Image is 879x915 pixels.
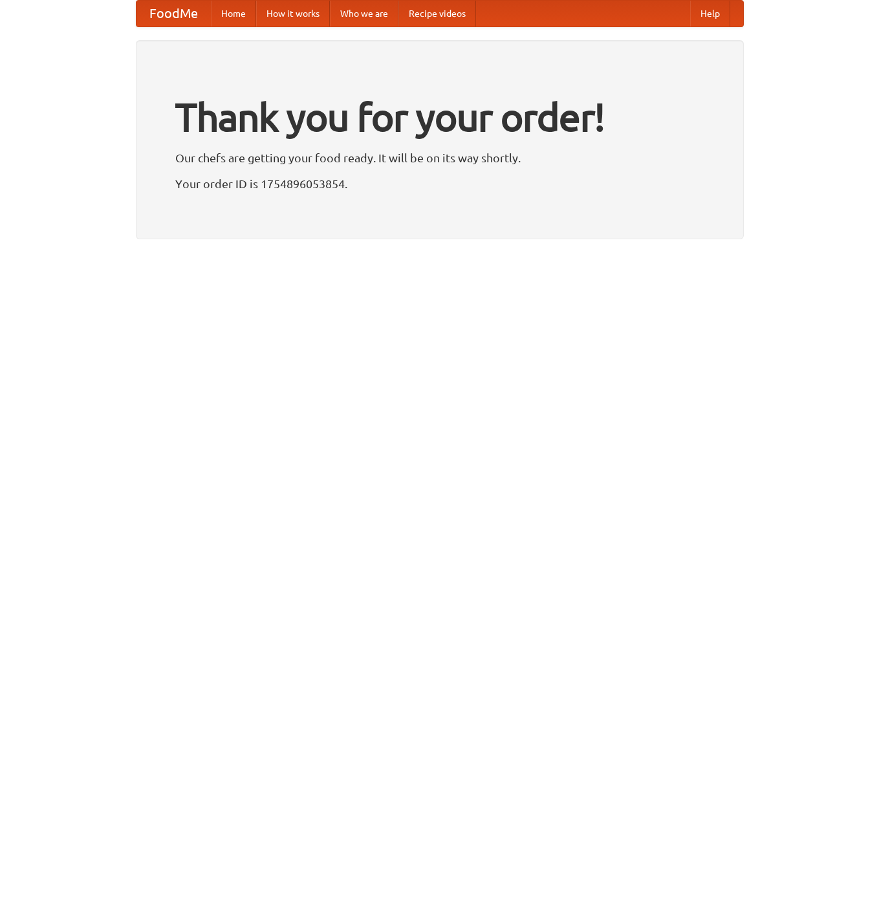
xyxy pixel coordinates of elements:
a: Home [211,1,256,27]
a: How it works [256,1,330,27]
p: Our chefs are getting your food ready. It will be on its way shortly. [175,148,704,167]
p: Your order ID is 1754896053854. [175,174,704,193]
a: FoodMe [136,1,211,27]
a: Who we are [330,1,398,27]
a: Help [690,1,730,27]
h1: Thank you for your order! [175,86,704,148]
a: Recipe videos [398,1,476,27]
